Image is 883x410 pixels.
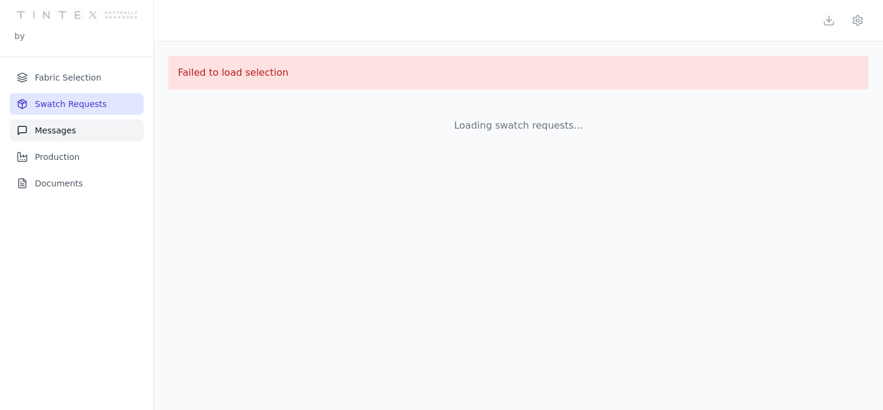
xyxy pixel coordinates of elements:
[10,67,144,88] button: Fabric Selection
[10,146,144,168] button: Production
[10,93,144,115] button: Swatch Requests
[10,120,144,141] button: Messages
[168,99,869,152] div: Loading swatch requests...
[168,56,869,90] div: Failed to load selection
[14,30,25,42] p: by
[10,173,144,194] button: Documents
